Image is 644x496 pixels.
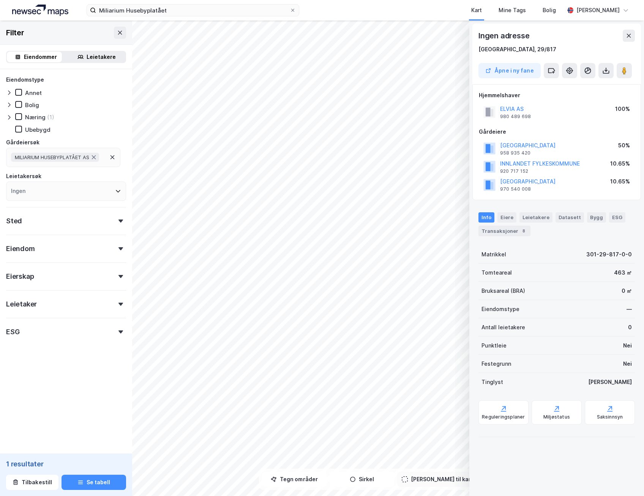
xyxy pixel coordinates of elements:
div: Leietaker [6,300,37,309]
button: Se tabell [62,475,126,490]
div: Saksinnsyn [597,414,623,420]
div: Leietakersøk [6,172,41,181]
div: Bygg [587,212,606,222]
iframe: Chat Widget [606,460,644,496]
div: Festegrunn [481,359,511,368]
div: 980 489 698 [500,114,531,120]
div: Tinglyst [481,378,503,387]
div: Miljøstatus [543,414,570,420]
div: Leietakere [519,212,552,222]
div: Matrikkel [481,250,506,259]
div: [PERSON_NAME] [576,6,620,15]
div: 463 ㎡ [614,268,632,277]
div: ESG [609,212,625,222]
input: Søk på adresse, matrikkel, gårdeiere, leietakere eller personer [96,5,290,16]
div: Filter [6,27,24,39]
div: 0 [628,323,632,332]
div: Transaksjoner [478,226,530,236]
img: logo.a4113a55bc3d86da70a041830d287a7e.svg [12,5,68,16]
div: Sted [6,216,22,226]
div: Eierskap [6,272,34,281]
div: 10.65% [610,177,630,186]
div: Kontrollprogram for chat [606,460,644,496]
div: 0 ㎡ [622,286,632,295]
div: Leietakere [87,52,116,62]
div: Info [478,212,494,222]
div: Bolig [25,101,39,109]
div: Eiendomstype [6,75,44,84]
div: Gårdeiersøk [6,138,39,147]
button: Åpne i ny fane [478,63,541,78]
button: Tegn områder [262,472,327,487]
div: [PERSON_NAME] til kartutsnitt [411,475,491,484]
div: Kart [471,6,482,15]
button: Tilbakestill [6,475,58,490]
div: 100% [615,104,630,114]
div: Gårdeiere [479,127,635,136]
div: Ingen adresse [478,30,531,42]
div: ESG [6,327,19,336]
button: Sirkel [330,472,394,487]
div: Hjemmelshaver [479,91,635,100]
div: Eiendom [6,244,35,253]
div: 970 540 008 [500,186,531,192]
div: Eiendommer [24,52,57,62]
div: Bruksareal (BRA) [481,286,525,295]
div: Tomteareal [481,268,512,277]
div: 8 [520,227,527,235]
div: Mine Tags [499,6,526,15]
div: 50% [618,141,630,150]
div: Ubebygd [25,126,51,133]
div: (1) [47,114,54,121]
div: 1 resultater [6,460,126,469]
div: Bolig [543,6,556,15]
div: Eiendomstype [481,305,519,314]
div: [GEOGRAPHIC_DATA], 29/817 [478,45,556,54]
div: Annet [25,89,42,96]
div: [PERSON_NAME] [588,378,632,387]
span: MILIARIUM HUSEBYPLATÅET AS [15,154,89,160]
div: Antall leietakere [481,323,525,332]
div: Punktleie [481,341,507,350]
div: Ingen [11,186,25,196]
div: 920 717 152 [500,168,528,174]
div: Næring [25,114,46,121]
div: 10.65% [610,159,630,168]
div: Reguleringsplaner [482,414,525,420]
div: Eiere [497,212,516,222]
div: Nei [623,359,632,368]
div: 301-29-817-0-0 [586,250,632,259]
div: Nei [623,341,632,350]
div: — [627,305,632,314]
div: Datasett [556,212,584,222]
div: 958 935 420 [500,150,530,156]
